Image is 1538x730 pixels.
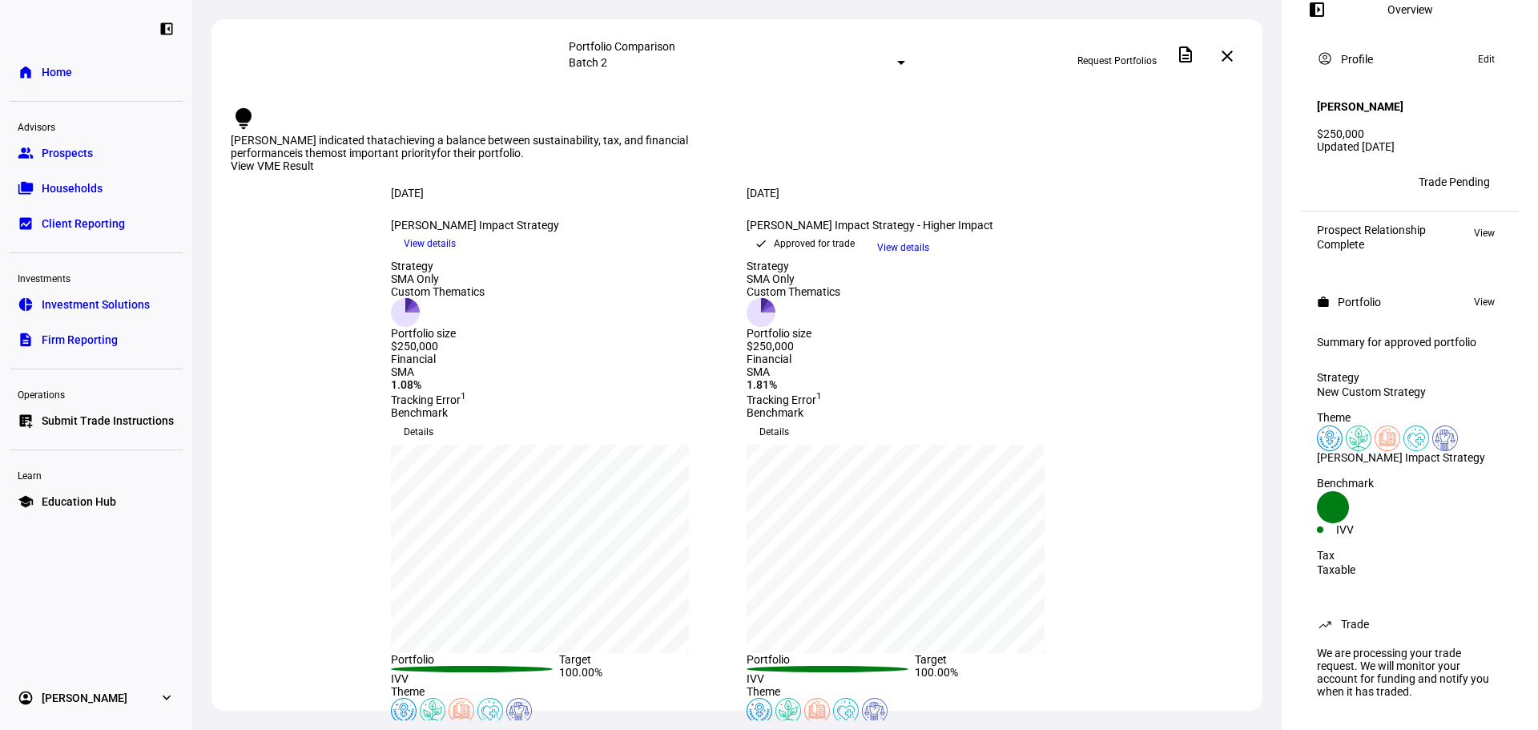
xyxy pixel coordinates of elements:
[391,219,727,232] div: [PERSON_NAME] Impact Strategy
[1478,50,1495,69] span: Edit
[1375,425,1400,451] img: education.colored.svg
[42,690,127,706] span: [PERSON_NAME]
[391,260,485,272] div: Strategy
[747,219,1083,232] div: [PERSON_NAME] Impact Strategy - Higher Impact
[404,419,433,445] span: Details
[10,266,183,288] div: Investments
[18,64,34,80] eth-mat-symbol: home
[1317,385,1503,398] div: New Custom Strategy
[816,391,822,402] sup: 1
[1474,224,1495,243] span: View
[1466,224,1503,243] button: View
[391,236,469,249] a: View details
[506,698,532,724] img: democracy.colored.svg
[10,382,183,405] div: Operations
[391,340,485,353] div: $250,000
[10,208,183,240] a: bid_landscapeClient Reporting
[18,332,34,348] eth-mat-symbol: description
[1317,371,1503,384] div: Strategy
[391,232,469,256] button: View details
[159,21,175,37] eth-mat-symbol: left_panel_close
[1474,292,1495,312] span: View
[420,698,445,724] img: climateChange.colored.svg
[231,134,695,159] div: [PERSON_NAME] indicated that is the for their portfolio.
[747,365,1083,378] div: SMA
[1317,411,1503,424] div: Theme
[759,419,789,445] span: Details
[877,236,929,260] span: View details
[1317,238,1426,251] div: Complete
[391,685,727,698] div: Theme
[321,147,437,159] span: most important priority
[1317,224,1426,236] div: Prospect Relationship
[1317,616,1333,632] mat-icon: trending_up
[1466,292,1503,312] button: View
[42,332,118,348] span: Firm Reporting
[1317,549,1503,562] div: Tax
[1317,50,1503,69] eth-panel-overview-card-header: Profile
[559,666,727,685] div: 100.00%
[461,391,466,402] sup: 1
[775,698,801,724] img: climateChange.colored.svg
[391,285,485,298] div: Custom Thematics
[1346,425,1371,451] img: climateChange.colored.svg
[391,445,689,653] div: chart, 1 series
[42,413,174,429] span: Submit Trade Instructions
[10,463,183,486] div: Learn
[747,327,840,340] div: Portfolio size
[747,285,840,298] div: Custom Thematics
[18,216,34,232] eth-mat-symbol: bid_landscape
[747,353,1083,365] div: Financial
[1317,127,1503,140] div: $250,000
[747,672,915,685] div: IVV
[18,145,34,161] eth-mat-symbol: group
[569,56,607,69] mat-select-trigger: Batch 2
[391,327,485,340] div: Portfolio size
[1387,3,1433,16] div: Overview
[747,340,840,353] div: $250,000
[18,180,34,196] eth-mat-symbol: folder_copy
[18,296,34,313] eth-mat-symbol: pie_chart
[915,666,1083,685] div: 100.00%
[1317,296,1330,309] mat-icon: work
[18,413,34,429] eth-mat-symbol: list_alt_add
[449,698,474,724] img: education.colored.svg
[1338,296,1381,309] div: Portfolio
[1336,523,1410,536] div: IVV
[231,159,1243,174] div: View VME Result
[1176,45,1195,64] mat-icon: description
[1341,618,1369,631] div: Trade
[1317,100,1403,113] h4: [PERSON_NAME]
[42,494,116,510] span: Education Hub
[391,272,485,285] div: SMA Only
[391,378,727,391] div: 1.08%
[10,172,183,204] a: folder_copyHouseholds
[391,419,446,445] button: Details
[747,698,772,724] img: womensRights.colored.svg
[42,296,150,313] span: Investment Solutions
[1307,640,1512,704] div: We are processing your trade request. We will monitor your account for funding and notify you whe...
[864,236,942,260] button: View details
[42,145,93,161] span: Prospects
[864,240,942,252] a: View details
[10,56,183,88] a: homeHome
[747,378,1083,391] div: 1.81%
[231,106,256,131] mat-icon: lightbulb
[747,445,1045,653] div: chart, 1 series
[42,216,125,232] span: Client Reporting
[1317,451,1503,464] div: [PERSON_NAME] Impact Strategy
[18,494,34,510] eth-mat-symbol: school
[1218,46,1237,66] mat-icon: close
[391,672,559,685] div: IVV
[1317,477,1503,490] div: Benchmark
[10,324,183,356] a: descriptionFirm Reporting
[391,187,727,200] div: [DATE]
[391,365,727,378] div: SMA
[391,393,466,406] span: Tracking Error
[1432,425,1458,451] img: democracy.colored.svg
[747,653,915,666] div: Portfolio
[747,187,1083,200] div: [DATE]
[1317,140,1503,153] div: Updated [DATE]
[231,134,688,159] span: achieving a balance between sustainability, tax, and financial performance
[404,232,456,256] span: View details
